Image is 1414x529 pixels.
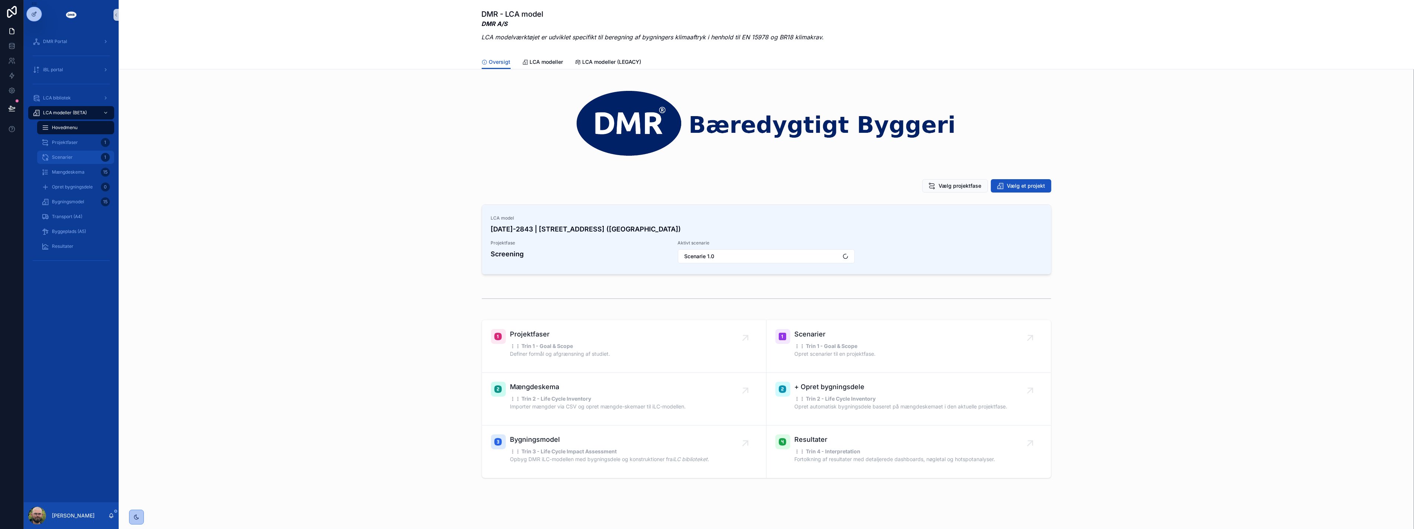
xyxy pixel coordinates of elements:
img: 31076-dmr_logo_baeredygtigt-byggeri_space-arround---noloco---narrow---transparrent---white-DMR.png [482,87,1051,158]
h4: [DATE]-2843 | [STREET_ADDRESS] ([GEOGRAPHIC_DATA]) [491,224,1042,234]
em: LCA modelværktøjet er udviklet specifikt til beregning af bygningers klimaaftryk i henhold til EN... [482,33,824,41]
strong: ⋮⋮ Trin 3 - Life Cycle Impact Assessment [510,448,617,454]
a: Projektfaser⋮⋮ Trin 1 - Goal & ScopeDefiner formål og afgrænsning af studiet. [482,320,767,373]
strong: ⋮⋮ Trin 4 - Interpretation [795,448,861,454]
a: Projektfaser1 [37,136,114,149]
span: Transport (A4) [52,214,82,220]
p: Importer mængder via CSV og opret mængde-skemaer til iLC-modellen. [510,402,686,410]
span: Hovedmenu [52,125,78,131]
p: Opret scenarier til en projektfase. [795,350,876,358]
p: [PERSON_NAME] [52,512,95,519]
a: Mængdeskema15 [37,165,114,179]
strong: ⋮⋮ Trin 2 - Life Cycle Inventory [510,395,591,402]
a: Byggeplads (A5) [37,225,114,238]
span: Mængdeskema [52,169,85,175]
a: LCA modeller (LEGACY) [575,55,642,70]
a: Transport (A4) [37,210,114,223]
span: Mængdeskema [510,382,686,392]
div: 0 [101,183,110,191]
div: 1 [101,153,110,162]
div: scrollable content [24,30,119,276]
a: + Opret bygningsdele⋮⋮ Trin 2 - Life Cycle InventoryOpret automatisk bygningsdele baseret på mæng... [767,373,1051,425]
span: Aktivt scenarie [678,240,855,246]
a: Oversigt [482,55,511,69]
button: Vælg et projekt [991,179,1051,193]
a: DMR Portal [28,35,114,48]
span: LCA modeller [530,58,563,66]
a: Opret bygningsdele0 [37,180,114,194]
a: LCA modeller (BETA) [28,106,114,119]
p: Definer formål og afgrænsning af studiet. [510,350,610,358]
div: 15 [101,197,110,206]
a: Bygningsmodel⋮⋮ Trin 3 - Life Cycle Impact AssessmentOpbyg DMR iLC-modellen med bygningsdele og k... [482,425,767,478]
span: Scenarie 1.0 [684,253,714,260]
span: Projektfaser [52,139,78,145]
span: Vælg et projekt [1007,182,1045,190]
strong: ⋮⋮ Trin 2 - Life Cycle Inventory [795,395,876,402]
h1: DMR - LCA model [482,9,824,19]
span: Byggeplads (A5) [52,229,86,234]
span: Scenarier [52,154,73,160]
img: App logo [65,9,77,21]
a: Mængdeskema⋮⋮ Trin 2 - Life Cycle InventoryImporter mængder via CSV og opret mængde-skemaer til i... [482,373,767,425]
span: LCA modeller (LEGACY) [583,58,642,66]
span: iBL portal [43,67,63,73]
span: LCA model [491,215,1042,221]
span: LCA modeller (BETA) [43,110,87,116]
div: 1 [101,138,110,147]
span: Bygningsmodel [510,434,709,445]
span: Resultater [52,243,73,249]
a: Scenarier1 [37,151,114,164]
a: LCA bibliotek [28,91,114,105]
a: Resultater [37,240,114,253]
span: Opret bygningsdele [52,184,93,190]
a: Scenarier⋮⋮ Trin 1 - Goal & ScopeOpret scenarier til en projektfase. [767,320,1051,373]
span: Projektfase [491,240,669,246]
span: + Opret bygningsdele [795,382,1008,392]
strong: ⋮⋮ Trin 1 - Goal & Scope [510,343,573,349]
em: iLC biblioteket [673,456,708,462]
button: Select Button [678,249,855,263]
span: Oversigt [489,58,511,66]
span: Bygningsmodel [52,199,84,205]
p: Fortolkning af resultater med detaljerede dashboards, nøgletal og hotspotanalyser. [795,455,995,463]
h4: Screening [491,249,669,259]
em: DMR A/S [482,20,508,27]
a: LCA modeller [523,55,563,70]
button: Vælg projektfase [922,179,988,193]
a: Resultater⋮⋮ Trin 4 - InterpretationFortolkning af resultater med detaljerede dashboards, nøgleta... [767,425,1051,478]
span: Vælg projektfase [939,182,982,190]
p: Opbyg DMR iLC-modellen med bygningsdele og konstruktioner fra . [510,455,709,463]
div: 15 [101,168,110,177]
strong: ⋮⋮ Trin 1 - Goal & Scope [795,343,858,349]
p: Opret automatisk bygningsdele baseret på mængdeskemaet i den aktuelle projektfase. [795,402,1008,410]
span: DMR Portal [43,39,67,45]
a: Bygningsmodel15 [37,195,114,208]
a: Hovedmenu [37,121,114,134]
span: LCA bibliotek [43,95,71,101]
span: Scenarier [795,329,876,339]
a: iBL portal [28,63,114,76]
span: Projektfaser [510,329,610,339]
span: Resultater [795,434,995,445]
